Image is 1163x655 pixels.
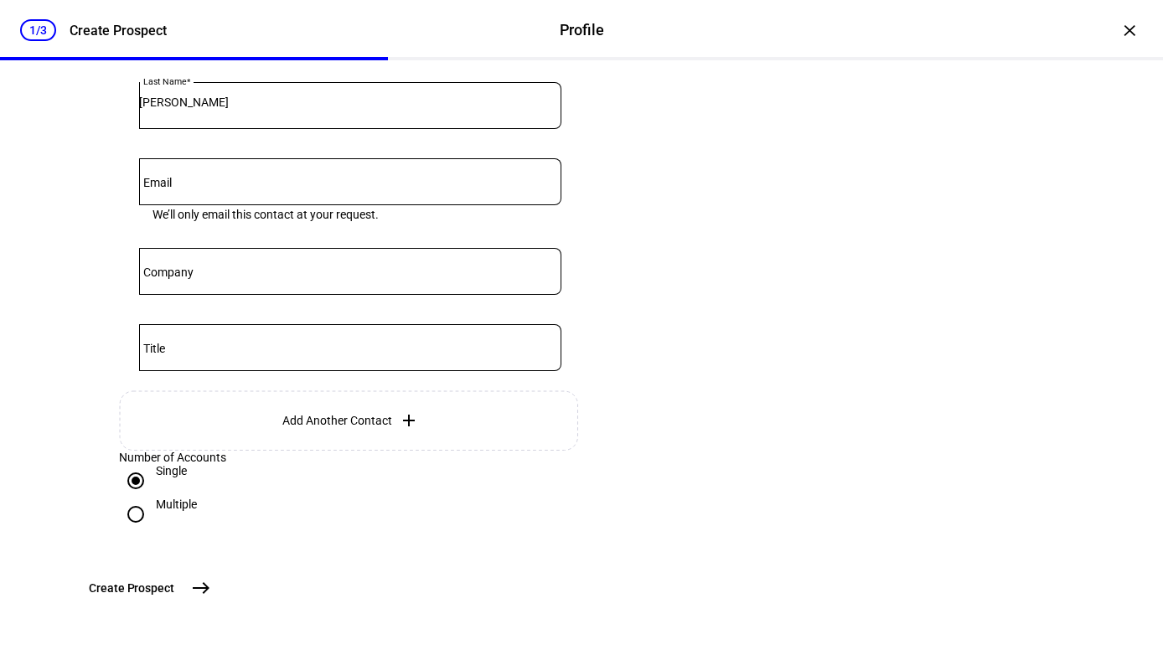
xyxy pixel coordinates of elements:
div: 1/3 [20,19,56,41]
mat-label: Title [143,342,165,355]
mat-hint: We’ll only email this contact at your request. [152,205,379,221]
mat-icon: east [191,578,211,598]
span: Create Prospect [89,580,174,596]
mat-icon: add [399,410,419,431]
div: Multiple [156,498,197,511]
mat-label: Company [143,266,194,279]
div: Single [156,464,187,477]
span: Add Another Contact [282,414,392,427]
mat-label: Email [143,176,172,189]
button: Create Prospect [79,571,218,605]
div: Create Prospect [70,23,167,39]
div: Number of Accounts [119,451,581,464]
div: × [1116,17,1143,44]
div: Profile [560,19,604,41]
mat-label: Last Name [143,76,186,86]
